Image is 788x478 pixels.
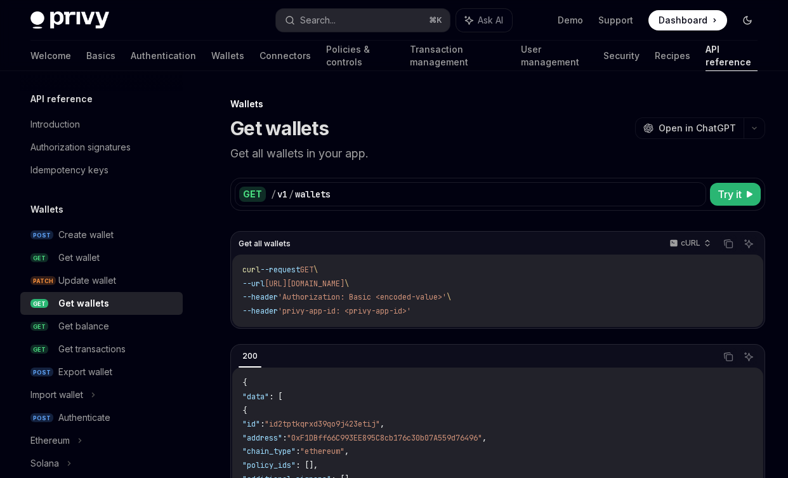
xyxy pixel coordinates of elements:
button: Search...⌘K [276,9,449,32]
div: Solana [30,456,59,471]
span: \ [447,292,451,302]
span: "chain_type" [242,446,296,456]
span: Ask AI [478,14,503,27]
span: "address" [242,433,282,443]
div: Get transactions [58,342,126,357]
a: GETGet wallet [20,246,183,269]
span: GET [300,265,313,275]
span: "0xF1DBff66C993EE895C8cb176c30b07A559d76496" [287,433,482,443]
span: : [296,446,300,456]
button: Ask AI [456,9,512,32]
div: Introduction [30,117,80,132]
a: Basics [86,41,115,71]
span: \ [345,279,349,289]
div: Create wallet [58,227,114,242]
button: Copy the contents from the code block [720,236,737,252]
span: \ [313,265,318,275]
a: Authentication [131,41,196,71]
span: Try it [718,187,742,202]
a: Transaction management [410,41,505,71]
a: Support [598,14,633,27]
div: wallets [295,188,331,201]
div: Import wallet [30,387,83,402]
div: / [271,188,276,201]
span: "data" [242,392,269,402]
span: 'Authorization: Basic <encoded-value>' [278,292,447,302]
div: Idempotency keys [30,163,108,178]
span: 'privy-app-id: <privy-app-id>' [278,306,411,316]
h5: Wallets [30,202,63,217]
h5: API reference [30,91,93,107]
a: GETGet transactions [20,338,183,361]
span: { [242,378,247,388]
a: POSTAuthenticate [20,406,183,429]
a: Idempotency keys [20,159,183,182]
span: Get all wallets [239,239,291,249]
a: Security [603,41,640,71]
span: POST [30,230,53,240]
button: Ask AI [740,349,757,365]
span: GET [30,253,48,263]
span: --url [242,279,265,289]
button: Try it [710,183,761,206]
span: : [260,419,265,429]
span: --header [242,292,278,302]
span: GET [30,299,48,309]
div: Search... [300,13,336,28]
span: GET [30,322,48,331]
button: Toggle dark mode [737,10,758,30]
a: GETGet wallets [20,292,183,315]
span: --header [242,306,278,316]
div: Get wallets [58,296,109,311]
div: Authorization signatures [30,140,131,155]
button: Open in ChatGPT [635,117,744,139]
div: GET [239,187,266,202]
button: cURL [662,233,716,255]
span: PATCH [30,276,56,286]
h1: Get wallets [230,117,329,140]
span: GET [30,345,48,354]
div: v1 [277,188,287,201]
span: , [380,419,384,429]
span: : [ [269,392,282,402]
p: cURL [681,238,700,248]
span: { [242,406,247,416]
a: Authorization signatures [20,136,183,159]
img: dark logo [30,11,109,29]
span: : [282,433,287,443]
span: Open in ChatGPT [659,122,736,135]
span: --request [260,265,300,275]
a: API reference [706,41,758,71]
a: Connectors [259,41,311,71]
span: ⌘ K [429,15,442,25]
a: Recipes [655,41,690,71]
button: Ask AI [740,236,757,252]
a: Introduction [20,113,183,136]
button: Copy the contents from the code block [720,349,737,365]
div: Get wallet [58,250,100,265]
span: "policy_ids" [242,460,296,470]
span: "ethereum" [300,446,345,456]
a: User management [521,41,589,71]
a: Demo [558,14,583,27]
a: POSTCreate wallet [20,223,183,246]
div: Get balance [58,319,109,334]
a: Wallets [211,41,244,71]
div: Wallets [230,98,765,110]
span: "id2tptkqrxd39qo9j423etij" [265,419,380,429]
span: curl [242,265,260,275]
div: Authenticate [58,410,110,425]
span: POST [30,368,53,377]
a: Policies & controls [326,41,395,71]
p: Get all wallets in your app. [230,145,765,163]
span: : [], [296,460,318,470]
span: , [345,446,349,456]
span: POST [30,413,53,423]
span: , [482,433,487,443]
span: "id" [242,419,260,429]
a: GETGet balance [20,315,183,338]
span: [URL][DOMAIN_NAME] [265,279,345,289]
div: 200 [239,349,261,364]
div: Ethereum [30,433,70,448]
div: / [289,188,294,201]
